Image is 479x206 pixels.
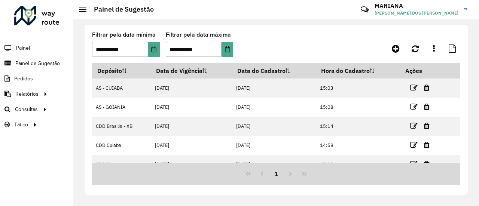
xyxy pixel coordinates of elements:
[232,79,316,98] td: [DATE]
[151,63,232,79] th: Data de Vigência
[92,136,151,155] td: CDD Cuiaba
[151,155,232,174] td: [DATE]
[424,159,430,169] a: Excluir
[316,117,400,136] td: 15:14
[375,2,458,9] h3: MARIANA
[92,63,151,79] th: Depósito
[151,117,232,136] td: [DATE]
[151,98,232,117] td: [DATE]
[424,121,430,131] a: Excluir
[410,83,418,93] a: Editar
[410,102,418,112] a: Editar
[316,79,400,98] td: 15:03
[148,42,160,57] button: Choose Date
[232,155,316,174] td: [DATE]
[316,136,400,155] td: 14:58
[400,63,445,79] th: Ações
[151,136,232,155] td: [DATE]
[410,159,418,169] a: Editar
[14,75,33,83] span: Pedidos
[86,5,154,13] h2: Painel de Sugestão
[316,155,400,174] td: 15:13
[151,79,232,98] td: [DATE]
[424,140,430,150] a: Excluir
[269,167,283,181] button: 1
[232,98,316,117] td: [DATE]
[357,1,373,18] a: Contato Rápido
[232,63,316,79] th: Data do Cadastro
[410,140,418,150] a: Editar
[232,117,316,136] td: [DATE]
[92,155,151,174] td: CDD Manaus
[424,102,430,112] a: Excluir
[92,79,151,98] td: AS - CUIABA
[232,136,316,155] td: [DATE]
[16,44,30,52] span: Painel
[410,121,418,131] a: Editar
[92,117,151,136] td: CDD Brasilia - XB
[316,98,400,117] td: 15:08
[375,10,458,16] span: [PERSON_NAME] DOS [PERSON_NAME]
[15,90,39,98] span: Relatórios
[424,83,430,93] a: Excluir
[15,59,60,67] span: Painel de Sugestão
[92,98,151,117] td: AS - GOIANIA
[92,30,156,39] label: Filtrar pela data mínima
[14,121,28,129] span: Tático
[166,30,231,39] label: Filtrar pela data máxima
[316,63,400,79] th: Hora do Cadastro
[15,105,38,113] span: Consultas
[222,42,233,57] button: Choose Date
